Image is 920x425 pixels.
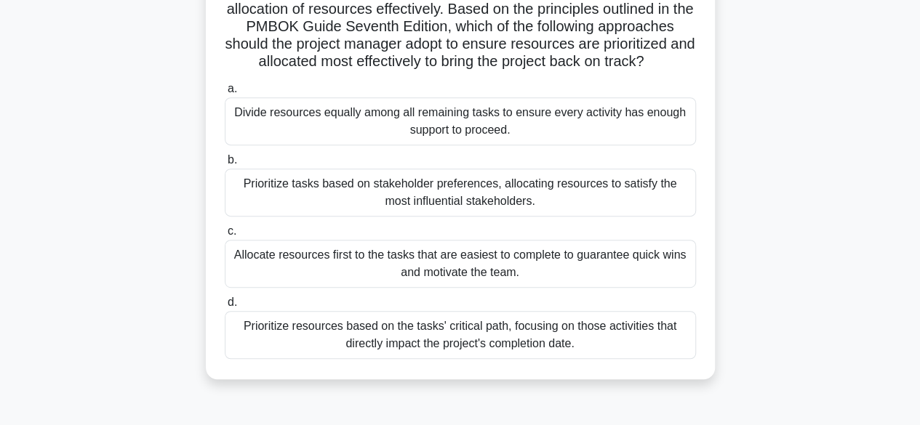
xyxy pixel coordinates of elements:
div: Divide resources equally among all remaining tasks to ensure every activity has enough support to... [225,97,696,145]
span: c. [228,224,236,237]
div: Prioritize tasks based on stakeholder preferences, allocating resources to satisfy the most influ... [225,169,696,216]
span: b. [228,153,237,166]
div: Allocate resources first to the tasks that are easiest to complete to guarantee quick wins and mo... [225,240,696,288]
span: d. [228,296,237,308]
span: a. [228,82,237,94]
div: Prioritize resources based on the tasks' critical path, focusing on those activities that directl... [225,311,696,359]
